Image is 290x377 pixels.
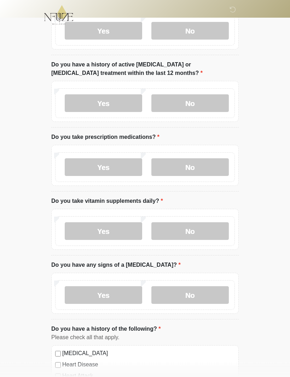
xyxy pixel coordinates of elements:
label: Do you have a history of the following? [51,325,161,334]
img: NFuze Wellness Logo [44,5,73,25]
input: Heart Disease [55,363,61,368]
label: Yes [65,22,142,40]
label: No [151,159,229,176]
label: Yes [65,159,142,176]
label: Do you have a history of active [MEDICAL_DATA] or [MEDICAL_DATA] treatment within the last 12 mon... [51,61,239,78]
label: Do you take vitamin supplements daily? [51,197,163,206]
label: Yes [65,287,142,304]
label: Heart Disease [62,361,235,369]
label: No [151,95,229,112]
label: No [151,223,229,240]
label: Yes [65,95,142,112]
label: [MEDICAL_DATA] [62,349,235,358]
label: Yes [65,223,142,240]
label: Do you take prescription medications? [51,133,159,142]
label: Do you have any signs of a [MEDICAL_DATA]? [51,261,181,270]
input: [MEDICAL_DATA] [55,351,61,357]
label: No [151,22,229,40]
label: No [151,287,229,304]
div: Please check all that apply. [51,334,239,342]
